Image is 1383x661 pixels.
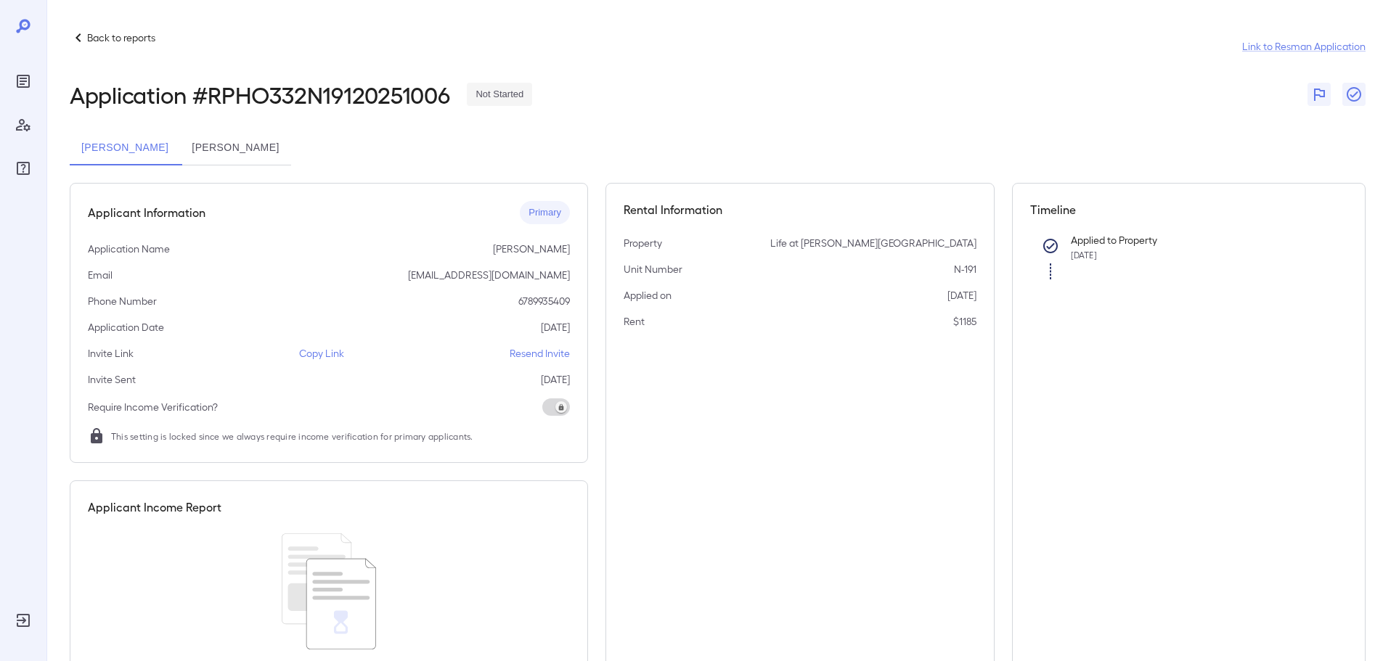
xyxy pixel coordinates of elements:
[541,372,570,387] p: [DATE]
[88,268,113,282] p: Email
[624,314,645,329] p: Rent
[954,262,976,276] p: N-191
[624,236,662,250] p: Property
[493,242,570,256] p: [PERSON_NAME]
[88,294,157,308] p: Phone Number
[1071,250,1097,260] span: [DATE]
[1307,83,1331,106] button: Flag Report
[12,113,35,136] div: Manage Users
[1071,233,1325,247] p: Applied to Property
[947,288,976,303] p: [DATE]
[87,30,155,45] p: Back to reports
[88,242,170,256] p: Application Name
[518,294,570,308] p: 6789935409
[70,131,180,165] button: [PERSON_NAME]
[12,157,35,180] div: FAQ
[12,70,35,93] div: Reports
[299,346,344,361] p: Copy Link
[520,206,570,220] span: Primary
[1030,201,1348,218] h5: Timeline
[12,609,35,632] div: Log Out
[88,400,218,414] p: Require Income Verification?
[88,372,136,387] p: Invite Sent
[624,262,682,276] p: Unit Number
[88,346,134,361] p: Invite Link
[1242,39,1366,54] a: Link to Resman Application
[111,429,473,443] span: This setting is locked since we always require income verification for primary applicants.
[624,288,672,303] p: Applied on
[70,81,449,107] h2: Application # RPHO332N19120251006
[510,346,570,361] p: Resend Invite
[541,320,570,334] p: [DATE]
[88,204,205,221] h5: Applicant Information
[770,236,976,250] p: Life at [PERSON_NAME][GEOGRAPHIC_DATA]
[408,268,570,282] p: [EMAIL_ADDRESS][DOMAIN_NAME]
[467,88,532,102] span: Not Started
[953,314,976,329] p: $1185
[624,201,976,218] h5: Rental Information
[180,131,290,165] button: [PERSON_NAME]
[88,320,164,334] p: Application Date
[1342,83,1366,106] button: Close Report
[88,498,221,516] h5: Applicant Income Report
